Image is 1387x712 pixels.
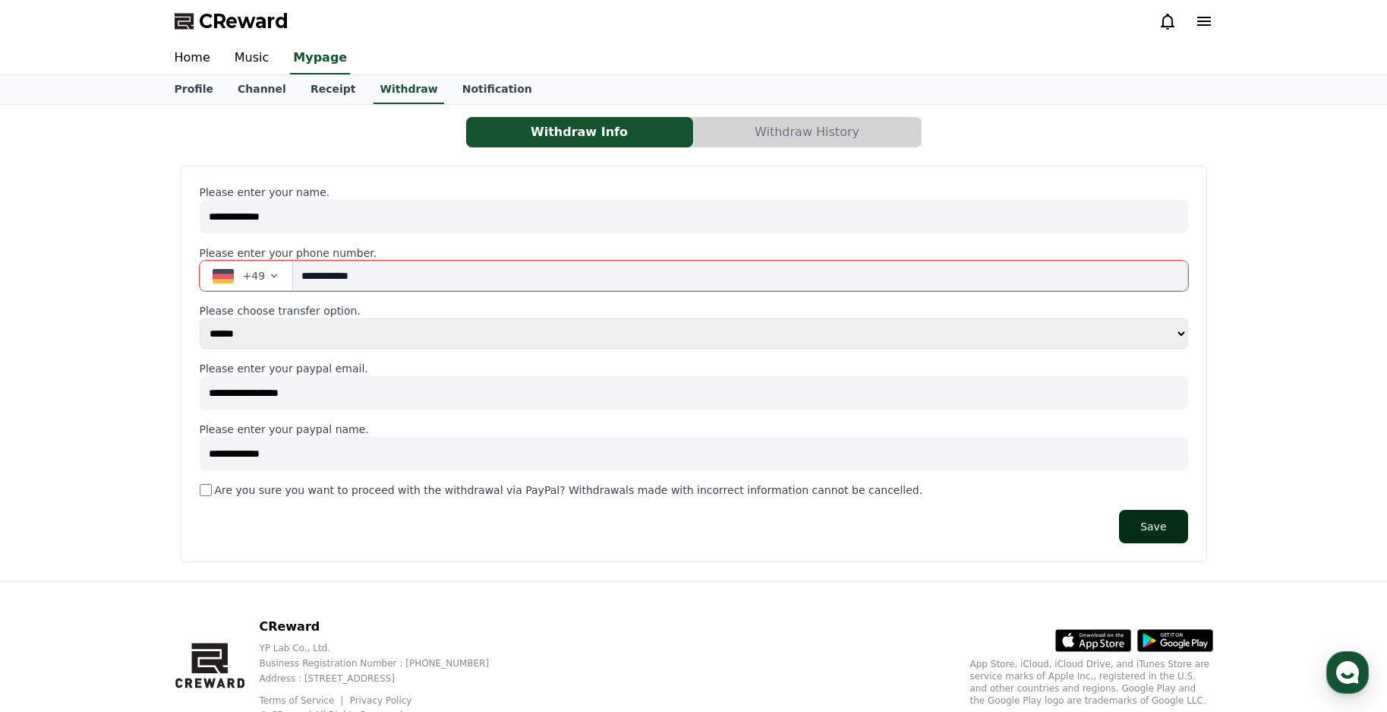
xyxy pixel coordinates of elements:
[175,9,288,33] a: CReward
[1119,510,1187,543] button: Save
[200,361,1188,376] p: Please enter your paypal email.
[970,658,1213,707] p: App Store, iCloud, iCloud Drive, and iTunes Store are service marks of Apple Inc., registered in ...
[200,422,1188,437] p: Please enter your paypal name.
[200,303,1188,318] p: Please choose transfer option.
[259,657,513,669] p: Business Registration Number : [PHONE_NUMBER]
[466,117,694,147] a: Withdraw Info
[259,642,513,654] p: YP Lab Co., Ltd.
[374,75,443,104] a: Withdraw
[259,695,345,706] a: Terms of Service
[162,75,225,104] a: Profile
[466,117,693,147] button: Withdraw Info
[298,75,368,104] a: Receipt
[200,185,1188,200] p: Please enter your name.
[290,43,350,74] a: Mypage
[259,672,513,685] p: Address : [STREET_ADDRESS]
[5,482,100,520] a: Home
[222,43,282,74] a: Music
[694,117,922,147] a: Withdraw History
[200,245,1188,261] p: Please enter your phone number.
[126,505,171,517] span: Messages
[350,695,412,706] a: Privacy Policy
[39,505,65,517] span: Home
[259,618,513,636] p: CReward
[215,483,923,498] label: Are you sure you want to proceed with the withdrawal via PayPal? Withdrawals made with incorrect ...
[100,482,196,520] a: Messages
[450,75,544,104] a: Notification
[243,268,266,283] span: +49
[225,75,298,104] a: Channel
[225,505,262,517] span: Settings
[196,482,292,520] a: Settings
[162,43,222,74] a: Home
[199,9,288,33] span: CReward
[694,117,921,147] button: Withdraw History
